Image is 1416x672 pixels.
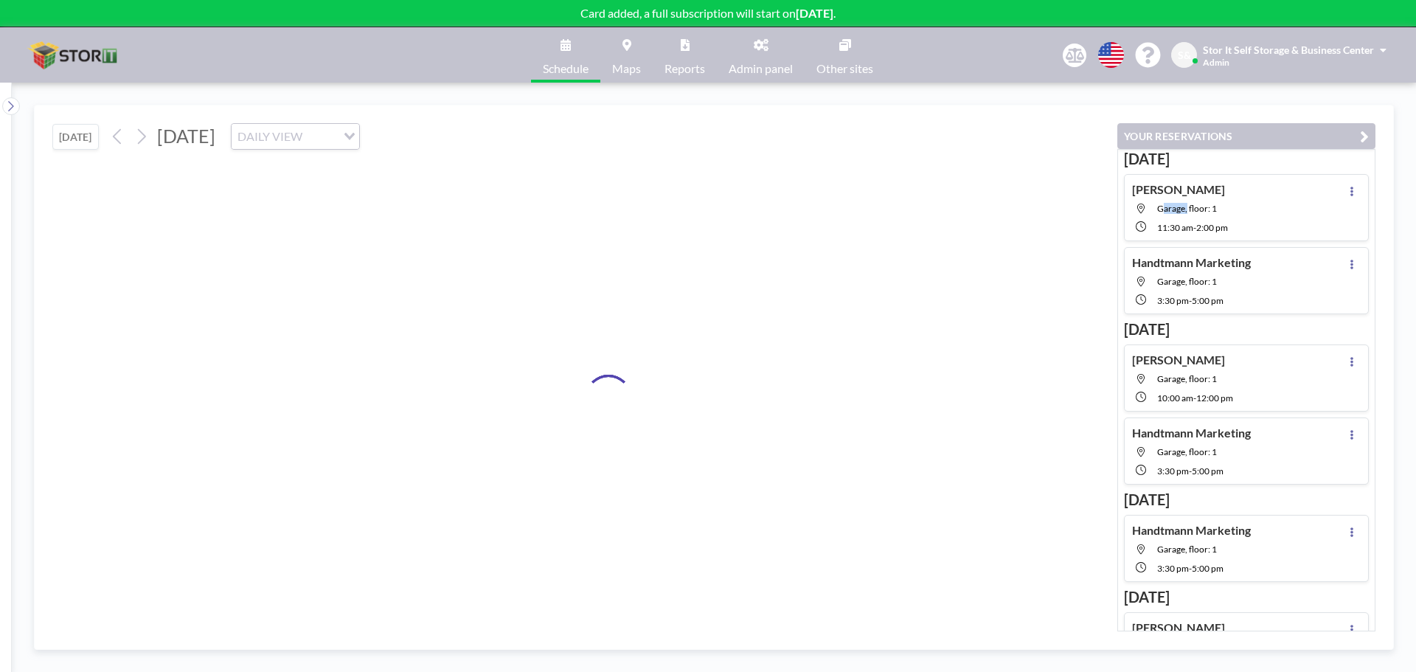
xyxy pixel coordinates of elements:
[653,27,717,83] a: Reports
[816,63,873,75] span: Other sites
[1124,150,1369,168] h3: [DATE]
[1157,276,1217,287] span: Garage, floor: 1
[612,63,641,75] span: Maps
[1189,465,1192,477] span: -
[664,63,705,75] span: Reports
[1178,49,1191,62] span: S&
[543,63,589,75] span: Schedule
[1157,295,1189,306] span: 3:30 PM
[1157,392,1193,403] span: 10:00 AM
[1157,222,1193,233] span: 11:30 AM
[531,27,600,83] a: Schedule
[1157,465,1189,477] span: 3:30 PM
[1124,491,1369,509] h3: [DATE]
[1193,222,1196,233] span: -
[1132,353,1225,367] h4: [PERSON_NAME]
[52,124,99,150] button: [DATE]
[1189,295,1192,306] span: -
[717,27,805,83] a: Admin panel
[796,6,833,20] b: [DATE]
[1157,563,1189,574] span: 3:30 PM
[1196,392,1233,403] span: 12:00 PM
[1117,123,1375,149] button: YOUR RESERVATIONS
[157,125,215,147] span: [DATE]
[1157,446,1217,457] span: Garage, floor: 1
[1132,255,1251,270] h4: Handtmann Marketing
[1132,182,1225,197] h4: [PERSON_NAME]
[1203,44,1374,56] span: Stor It Self Storage & Business Center
[1157,373,1217,384] span: Garage, floor: 1
[235,127,305,146] span: DAILY VIEW
[1203,57,1229,68] span: Admin
[307,127,335,146] input: Search for option
[729,63,793,75] span: Admin panel
[232,124,359,149] div: Search for option
[1196,222,1228,233] span: 2:00 PM
[805,27,885,83] a: Other sites
[1193,392,1196,403] span: -
[1124,320,1369,339] h3: [DATE]
[1189,563,1192,574] span: -
[1157,203,1217,214] span: Garage, floor: 1
[600,27,653,83] a: Maps
[1132,620,1225,635] h4: [PERSON_NAME]
[1157,544,1217,555] span: Garage, floor: 1
[1192,295,1224,306] span: 5:00 PM
[1192,563,1224,574] span: 5:00 PM
[1132,523,1251,538] h4: Handtmann Marketing
[24,41,125,70] img: organization-logo
[1192,465,1224,477] span: 5:00 PM
[1124,588,1369,606] h3: [DATE]
[1132,426,1251,440] h4: Handtmann Marketing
